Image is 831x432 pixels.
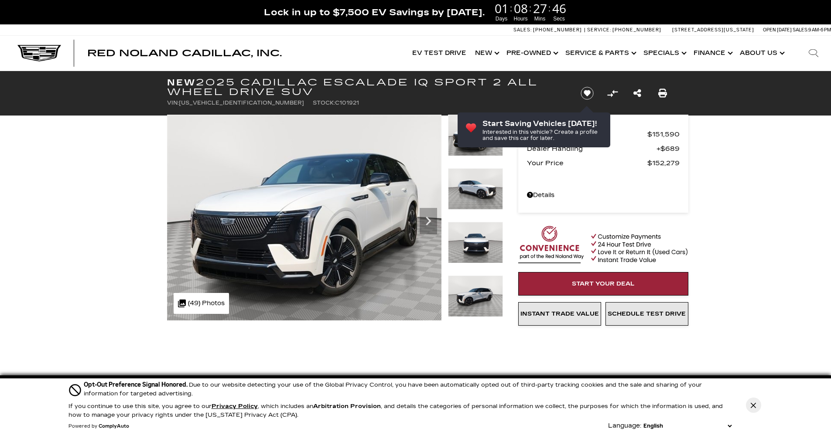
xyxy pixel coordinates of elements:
[493,15,510,23] span: Days
[689,36,735,71] a: Finance
[587,27,611,33] span: Service:
[532,15,548,23] span: Mins
[167,115,441,320] img: New 2025 Summit White Cadillac Sport 2 image 1
[808,27,831,33] span: 9 AM-6 PM
[612,27,661,33] span: [PHONE_NUMBER]
[408,36,471,71] a: EV Test Drive
[527,128,647,140] span: MSRP
[746,398,761,413] button: Close Button
[471,36,502,71] a: New
[647,157,680,169] span: $152,279
[87,48,282,58] span: Red Noland Cadillac, Inc.
[527,143,680,155] a: Dealer Handling $689
[606,87,619,100] button: Compare vehicle
[174,293,229,314] div: (49) Photos
[647,128,680,140] span: $151,590
[793,27,808,33] span: Sales:
[518,272,688,296] a: Start Your Deal
[605,302,688,326] a: Schedule Test Drive
[179,100,304,106] span: [US_VEHICLE_IDENTIFICATION_NUMBER]
[658,87,667,99] a: Print this New 2025 Cadillac ESCALADE IQ Sport 2 All Wheel Drive SUV
[264,7,485,18] span: Lock in up to $7,500 EV Savings by [DATE].
[608,423,641,429] div: Language:
[548,2,551,15] span: :
[763,27,792,33] span: Open [DATE]
[448,276,503,317] img: New 2025 Summit White Cadillac Sport 2 image 4
[532,2,548,14] span: 27
[672,27,754,33] a: [STREET_ADDRESS][US_STATE]
[584,27,663,32] a: Service: [PHONE_NUMBER]
[572,280,635,287] span: Start Your Deal
[167,78,566,97] h1: 2025 Cadillac ESCALADE IQ Sport 2 All Wheel Drive SUV
[502,36,561,71] a: Pre-Owned
[527,143,657,155] span: Dealer Handling
[167,77,196,88] strong: New
[527,189,680,201] a: Details
[68,424,129,429] div: Powered by
[520,310,599,317] span: Instant Trade Value
[513,15,529,23] span: Hours
[551,2,568,14] span: 46
[527,157,647,169] span: Your Price
[735,36,787,71] a: About Us
[578,86,597,100] button: Save vehicle
[313,403,381,410] strong: Arbitration Provision
[816,4,827,15] a: Close
[420,208,437,234] div: Next
[513,27,584,32] a: Sales: [PHONE_NUMBER]
[313,100,335,106] span: Stock:
[529,2,532,15] span: :
[657,143,680,155] span: $689
[641,422,734,430] select: Language Select
[533,27,582,33] span: [PHONE_NUMBER]
[84,381,189,388] span: Opt-Out Preference Signal Honored .
[527,157,680,169] a: Your Price $152,279
[212,403,258,410] a: Privacy Policy
[87,49,282,58] a: Red Noland Cadillac, Inc.
[527,128,680,140] a: MSRP $151,590
[493,2,510,14] span: 01
[99,424,129,429] a: ComplyAuto
[448,222,503,263] img: New 2025 Summit White Cadillac Sport 2 image 3
[84,380,734,398] div: Due to our website detecting your use of the Global Privacy Control, you have been automatically ...
[68,403,723,418] p: If you continue to use this site, you agree to our , which includes an , and details the categori...
[518,302,601,326] a: Instant Trade Value
[561,36,639,71] a: Service & Parts
[510,2,513,15] span: :
[335,100,359,106] span: C101921
[513,27,532,33] span: Sales:
[448,168,503,210] img: New 2025 Summit White Cadillac Sport 2 image 2
[17,45,61,61] img: Cadillac Dark Logo with Cadillac White Text
[167,100,179,106] span: VIN:
[633,87,641,99] a: Share this New 2025 Cadillac ESCALADE IQ Sport 2 All Wheel Drive SUV
[639,36,689,71] a: Specials
[608,310,686,317] span: Schedule Test Drive
[551,15,568,23] span: Secs
[513,2,529,14] span: 08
